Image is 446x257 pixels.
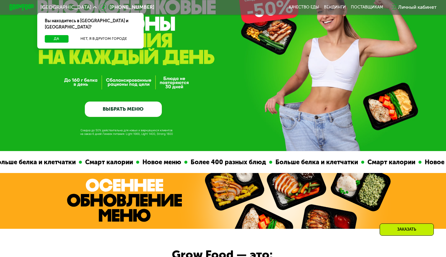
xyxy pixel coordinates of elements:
[364,157,418,167] div: Смарт калории
[45,35,69,43] button: Да
[37,13,144,35] div: Вы находитесь в [GEOGRAPHIC_DATA] и [GEOGRAPHIC_DATA]?
[71,35,136,43] button: Нет, я в другом городе
[139,157,184,167] div: Новое меню
[289,5,319,10] a: Качество еды
[272,157,361,167] div: Больше белка и клетчатки
[100,3,154,11] a: [PHONE_NUMBER]
[40,5,91,10] span: [GEOGRAPHIC_DATA]
[324,5,346,10] a: Вендинги
[380,223,434,236] div: Заказать
[85,102,162,117] a: ВЫБРАТЬ МЕНЮ
[82,157,136,167] div: Смарт калории
[398,3,437,11] div: Личный кабинет
[187,157,269,167] div: Более 400 разных блюд
[351,5,383,10] div: поставщикам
